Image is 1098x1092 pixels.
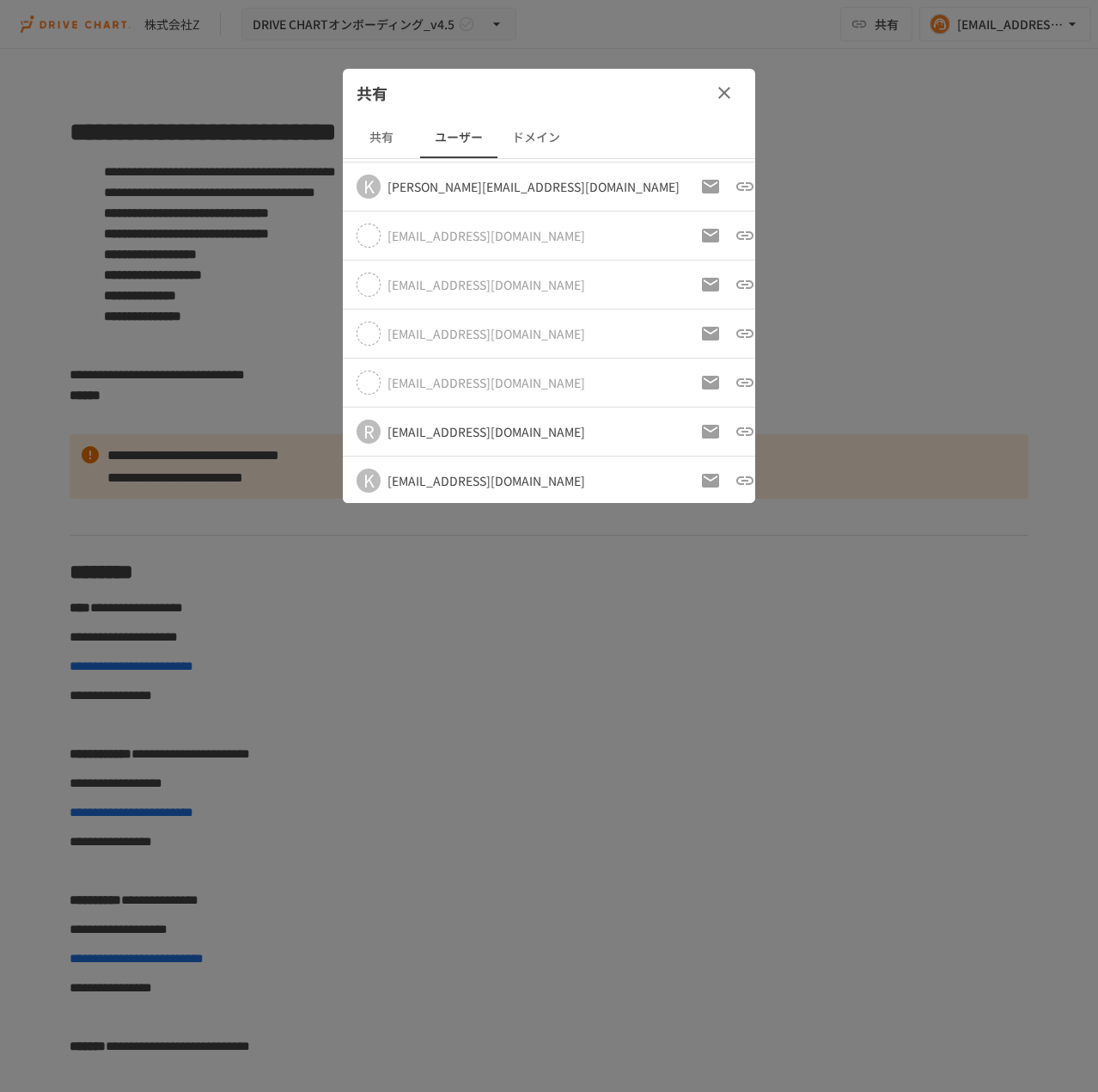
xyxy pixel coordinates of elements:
button: 招待メールの再送 [693,267,728,302]
div: K [357,175,381,199]
div: このユーザーはまだログインしていません。 [387,374,585,391]
button: ユーザー [420,117,497,158]
div: [EMAIL_ADDRESS][DOMAIN_NAME] [387,472,585,489]
button: 招待メールの再送 [693,463,728,498]
div: R [357,420,381,444]
div: このユーザーはまだログインしていません。 [387,276,585,293]
button: 招待メールの再送 [693,169,728,204]
button: 招待URLをコピー（以前のものは破棄） [728,365,762,400]
button: 招待メールの再送 [693,365,728,400]
button: 招待メールの再送 [693,316,728,351]
button: 招待URLをコピー（以前のものは破棄） [728,414,762,449]
div: [PERSON_NAME][EMAIL_ADDRESS][DOMAIN_NAME] [387,178,680,195]
button: 招待メールの再送 [693,414,728,449]
div: このユーザーはまだログインしていません。 [387,325,585,342]
div: このユーザーはまだログインしていません。 [387,227,585,244]
button: 共有 [343,117,420,158]
div: 共有 [343,69,755,117]
button: ドメイン [497,117,575,158]
button: 招待URLをコピー（以前のものは破棄） [728,267,762,302]
div: K [357,469,381,493]
div: [EMAIL_ADDRESS][DOMAIN_NAME] [387,423,585,440]
button: 招待メールの再送 [693,218,728,253]
button: 招待URLをコピー（以前のものは破棄） [728,169,762,204]
button: 招待URLをコピー（以前のものは破棄） [728,218,762,253]
button: 招待URLをコピー（以前のものは破棄） [728,463,762,498]
button: 招待URLをコピー（以前のものは破棄） [728,316,762,351]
